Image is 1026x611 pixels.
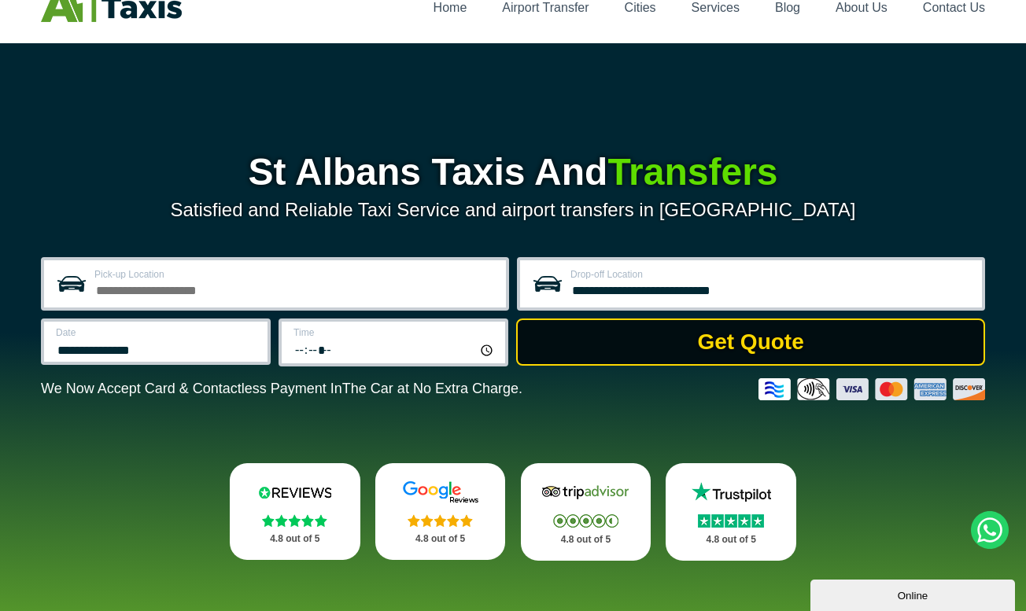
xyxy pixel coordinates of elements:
[262,514,327,527] img: Stars
[230,463,360,560] a: Reviews.io Stars 4.8 out of 5
[692,1,740,14] a: Services
[553,514,618,528] img: Stars
[56,328,258,337] label: Date
[607,151,777,193] span: Transfers
[247,529,343,549] p: 4.8 out of 5
[775,1,800,14] a: Blog
[698,514,764,528] img: Stars
[375,463,506,560] a: Google Stars 4.8 out of 5
[41,381,522,397] p: We Now Accept Card & Contactless Payment In
[923,1,985,14] a: Contact Us
[538,530,634,550] p: 4.8 out of 5
[570,270,972,279] label: Drop-off Location
[625,1,656,14] a: Cities
[393,480,488,504] img: Google
[393,529,489,549] p: 4.8 out of 5
[516,318,985,366] button: Get Quote
[683,530,779,550] p: 4.8 out of 5
[758,378,985,400] img: Credit And Debit Cards
[41,199,985,221] p: Satisfied and Reliable Taxi Service and airport transfers in [GEOGRAPHIC_DATA]
[94,270,496,279] label: Pick-up Location
[666,463,796,561] a: Trustpilot Stars 4.8 out of 5
[538,480,633,504] img: Tripadvisor
[408,514,473,527] img: Stars
[342,381,522,396] span: The Car at No Extra Charge.
[248,480,342,504] img: Reviews.io
[502,1,589,14] a: Airport Transfer
[293,328,496,337] label: Time
[521,463,651,561] a: Tripadvisor Stars 4.8 out of 5
[41,153,985,191] h1: St Albans Taxis And
[810,576,1018,611] iframe: chat widget
[836,1,888,14] a: About Us
[684,480,778,504] img: Trustpilot
[434,1,467,14] a: Home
